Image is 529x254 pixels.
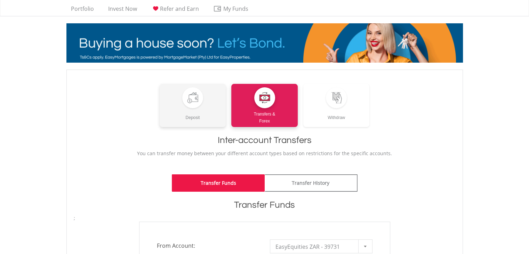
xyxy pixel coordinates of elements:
span: From Account: [152,239,265,252]
span: My Funds [213,4,259,13]
span: Refer and Earn [160,5,199,13]
a: Refer and Earn [149,5,202,16]
a: Deposit [160,84,226,127]
a: Portfolio [68,5,97,16]
a: Withdraw [303,84,370,127]
div: Deposit [160,108,226,121]
span: EasyEquities ZAR - 39731 [275,240,356,254]
p: You can transfer money between your different account types based on restrictions for the specifi... [74,150,456,157]
a: Transfers &Forex [231,84,298,127]
a: Transfer Funds [172,174,265,192]
h1: Inter-account Transfers [74,134,456,146]
div: Transfers & Forex [231,108,298,125]
a: Transfer History [265,174,358,192]
img: EasyMortage Promotion Banner [66,23,463,63]
a: Invest Now [105,5,140,16]
h1: Transfer Funds [74,199,456,211]
div: Withdraw [303,108,370,121]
